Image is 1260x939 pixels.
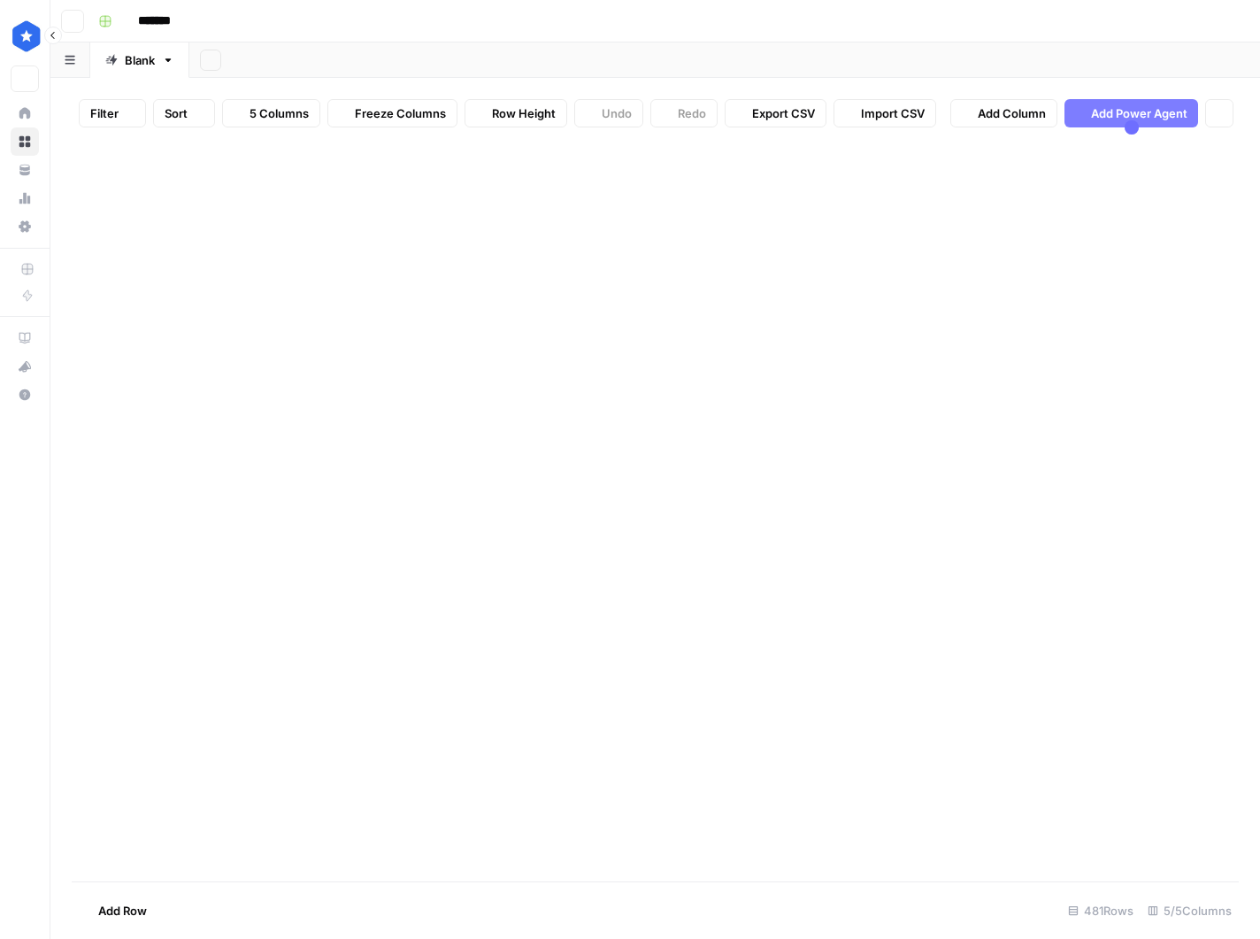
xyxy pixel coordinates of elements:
[165,104,188,122] span: Sort
[11,381,39,409] button: Help + Support
[250,104,309,122] span: 5 Columns
[978,104,1046,122] span: Add Column
[72,897,157,925] button: Add Row
[11,99,39,127] a: Home
[752,104,815,122] span: Export CSV
[1091,104,1187,122] span: Add Power Agent
[950,99,1057,127] button: Add Column
[79,99,146,127] button: Filter
[602,104,632,122] span: Undo
[940,164,1218,184] div: Introducing Power Agents
[834,99,936,127] button: Import CSV
[1067,267,1109,288] button: Got it!
[861,104,925,122] span: Import CSV
[1064,99,1198,127] button: Add Power Agent
[12,353,38,380] div: What's new?
[11,20,42,52] img: ConsumerAffairs Logo
[98,902,147,920] span: Add Row
[11,352,39,381] button: What's new?
[650,99,718,127] button: Redo
[1115,267,1218,288] button: View Power Agents
[678,104,706,122] span: Redo
[1061,897,1141,925] div: 481 Rows
[1074,270,1102,284] span: Got it!
[153,99,215,127] button: Sort
[492,104,556,122] span: Row Height
[11,324,39,352] a: AirOps Academy
[725,99,826,127] button: Export CSV
[11,212,39,241] a: Settings
[1141,897,1239,925] div: 5/5 Columns
[465,99,567,127] button: Row Height
[125,51,155,69] div: Blank
[11,184,39,212] a: Usage
[11,156,39,184] a: Your Data
[90,104,119,122] span: Filter
[355,104,446,122] span: Freeze Columns
[11,127,39,156] a: Browse
[90,42,189,78] a: Blank
[327,99,457,127] button: Freeze Columns
[574,99,643,127] button: Undo
[222,99,320,127] button: 5 Columns
[1121,270,1212,284] span: View Power Agents
[940,197,1218,255] span: Power Agents are pre-built, expert-crafted building blocks designed to accelerate your content op...
[11,14,39,58] button: Workspace: ConsumerAffairs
